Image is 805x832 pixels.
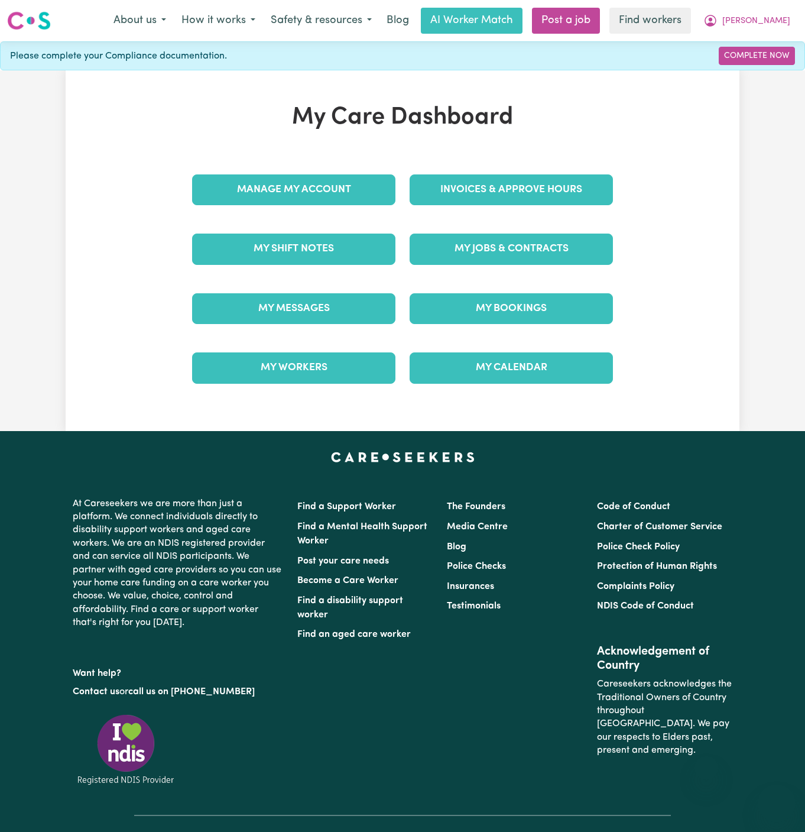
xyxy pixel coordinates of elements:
a: My Calendar [410,352,613,383]
a: Blog [447,542,466,552]
img: Careseekers logo [7,10,51,31]
a: call us on [PHONE_NUMBER] [128,687,255,697]
a: Find a disability support worker [297,596,403,620]
a: Complete Now [719,47,795,65]
iframe: Button to launch messaging window [758,785,796,823]
a: Become a Care Worker [297,576,398,585]
a: NDIS Code of Conduct [597,601,694,611]
a: Find a Support Worker [297,502,396,511]
p: Want help? [73,662,283,680]
a: Careseekers logo [7,7,51,34]
p: At Careseekers we are more than just a platform. We connect individuals directly to disability su... [73,493,283,634]
p: Careseekers acknowledges the Traditional Owners of Country throughout [GEOGRAPHIC_DATA]. We pay o... [597,673,732,762]
a: Manage My Account [192,174,395,205]
iframe: Close message [694,756,718,780]
a: Find workers [609,8,691,34]
p: or [73,681,283,703]
a: The Founders [447,502,505,511]
a: Code of Conduct [597,502,670,511]
a: Post a job [532,8,600,34]
a: Invoices & Approve Hours [410,174,613,205]
a: My Jobs & Contracts [410,234,613,264]
a: My Workers [192,352,395,383]
button: How it works [174,8,263,33]
a: My Messages [192,293,395,324]
a: Find an aged care worker [297,630,411,639]
a: My Shift Notes [192,234,395,264]
span: Please complete your Compliance documentation. [10,49,227,63]
button: Safety & resources [263,8,379,33]
button: About us [106,8,174,33]
a: Media Centre [447,522,508,532]
a: Testimonials [447,601,501,611]
a: Complaints Policy [597,582,674,591]
a: My Bookings [410,293,613,324]
a: Police Check Policy [597,542,680,552]
a: Careseekers home page [331,452,475,462]
a: Find a Mental Health Support Worker [297,522,427,546]
a: Charter of Customer Service [597,522,722,532]
h2: Acknowledgement of Country [597,645,732,673]
span: [PERSON_NAME] [722,15,790,28]
a: Protection of Human Rights [597,562,717,571]
img: Registered NDIS provider [73,713,179,786]
a: Blog [379,8,416,34]
h1: My Care Dashboard [185,103,620,132]
a: AI Worker Match [421,8,522,34]
a: Insurances [447,582,494,591]
button: My Account [696,8,798,33]
a: Post your care needs [297,556,389,566]
a: Contact us [73,687,119,697]
a: Police Checks [447,562,506,571]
